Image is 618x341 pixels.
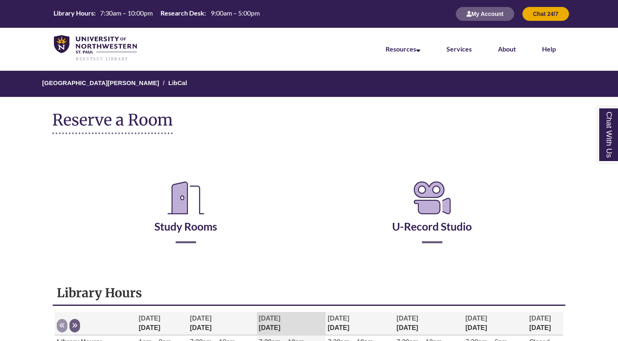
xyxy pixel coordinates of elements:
nav: Breadcrumb [52,71,565,97]
span: [DATE] [466,315,487,322]
span: [DATE] [529,315,551,322]
button: My Account [456,7,514,21]
span: 9:00am – 5:00pm [211,9,260,17]
span: [DATE] [190,315,212,322]
h1: Library Hours [57,285,561,301]
div: Reserve a Room [52,155,565,267]
a: U-Record Studio [392,200,472,233]
span: [DATE] [397,315,418,322]
th: [DATE] [395,312,464,335]
a: My Account [456,10,514,17]
a: Chat 24/7 [522,10,569,17]
span: [DATE] [259,315,281,322]
img: UNWSP Library Logo [54,35,137,61]
a: Study Rooms [154,200,217,233]
a: Hours Today [50,9,263,19]
button: Chat 24/7 [522,7,569,21]
th: [DATE] [527,312,563,335]
th: [DATE] [257,312,326,335]
button: Next week [69,319,80,332]
th: Research Desk: [157,9,207,18]
button: Previous week [57,319,67,332]
th: [DATE] [326,312,395,335]
span: [DATE] [139,315,161,322]
h1: Reserve a Room [52,111,173,134]
th: [DATE] [464,312,527,335]
th: [DATE] [137,312,188,335]
a: Resources [386,45,420,53]
a: Services [446,45,472,53]
table: Hours Today [50,9,263,18]
span: [DATE] [328,315,349,322]
a: [GEOGRAPHIC_DATA][PERSON_NAME] [42,79,159,86]
a: About [498,45,516,53]
a: Help [542,45,556,53]
th: [DATE] [188,312,257,335]
th: Library Hours: [50,9,97,18]
a: LibCal [168,79,187,86]
span: 7:30am – 10:00pm [100,9,153,17]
